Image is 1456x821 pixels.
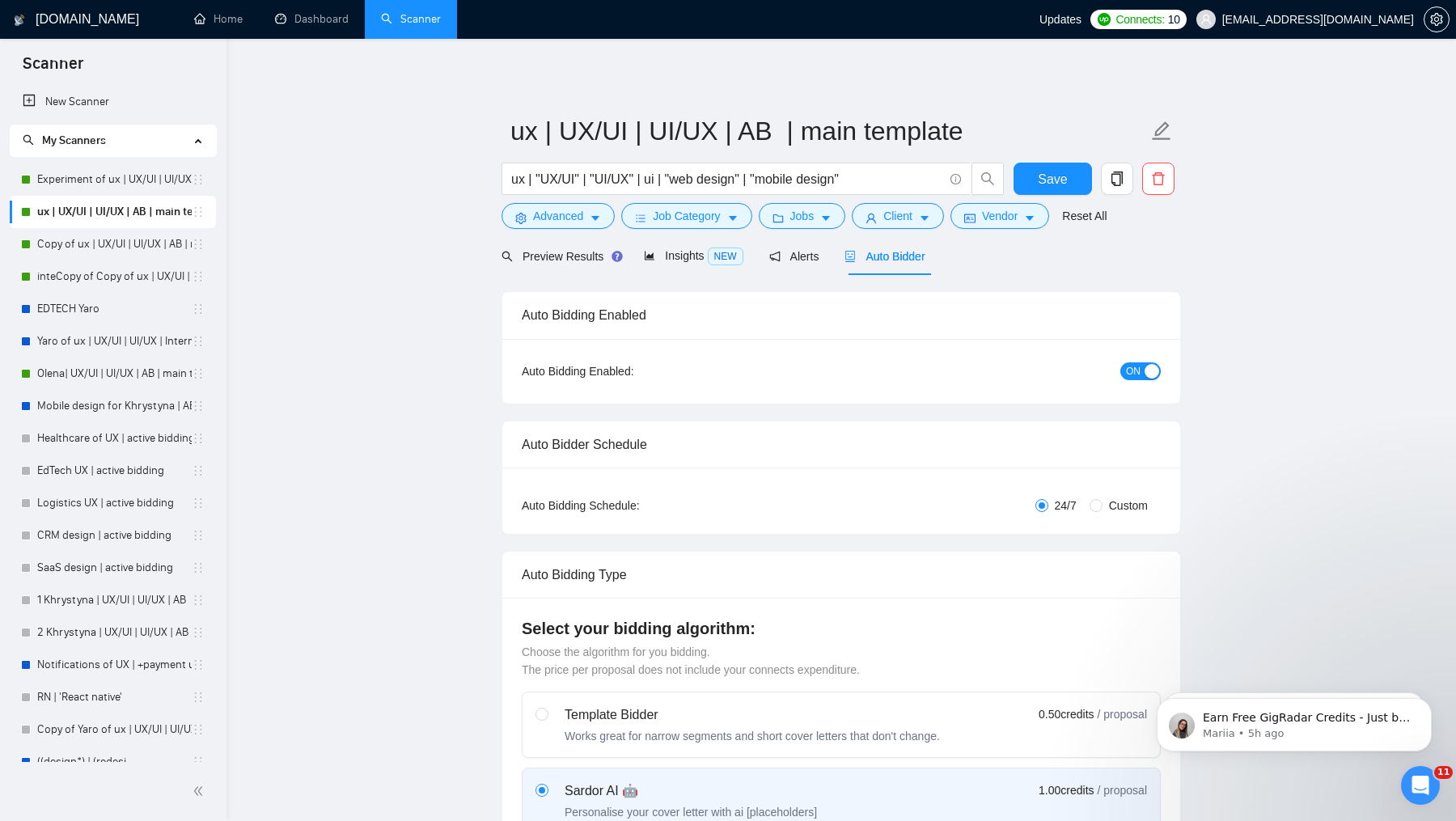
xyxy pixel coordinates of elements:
[10,86,216,118] li: New Scanner
[37,681,192,713] a: RN | 'React native'
[37,649,192,681] a: Notifications of UX | +payment unverified | AN
[10,293,216,325] li: EDTECH Yaro
[565,705,940,725] div: Template Bidder
[727,212,739,224] span: caret-down
[1101,163,1133,195] button: copy
[192,464,205,477] span: holder
[1434,766,1453,779] span: 11
[621,203,751,229] button: barsJob Categorycaret-down
[1424,13,1450,26] a: setting
[10,325,216,358] li: Yaro of ux | UX/UI | UI/UX | Intermediate
[1142,163,1175,195] button: delete
[37,260,192,293] a: inteCopy of Copy of ux | UX/UI | UI/UX | AB | main template
[1098,13,1111,26] img: upwork-logo.png
[192,626,205,639] span: holder
[1103,497,1154,514] span: Custom
[919,212,930,224] span: caret-down
[522,292,1161,338] div: Auto Bidding Enabled
[10,616,216,649] li: 2 Khrystyna | UX/UI | UI/UX | AB
[194,12,243,26] a: homeHome
[644,249,743,262] span: Insights
[1014,163,1092,195] button: Save
[522,552,1161,598] div: Auto Bidding Type
[192,594,205,607] span: holder
[565,804,817,820] div: Personalise your cover letter with ai [placeholders]
[1039,13,1081,26] span: Updates
[192,691,205,704] span: holder
[565,728,940,744] div: Works great for narrow segments and short cover letters that don't change.
[1424,6,1450,32] button: setting
[1062,207,1107,225] a: Reset All
[381,12,441,26] a: searchScanner
[10,163,216,196] li: Experiment of ux | UX/UI | UI/UX | AB | main template
[502,251,513,262] span: search
[10,487,216,519] li: Logistics UX | active bidding
[37,519,192,552] a: CRM design | active bidding
[950,174,961,184] span: info-circle
[1024,212,1035,224] span: caret-down
[192,205,205,218] span: holder
[192,658,205,671] span: holder
[790,207,815,225] span: Jobs
[844,251,856,262] span: robot
[971,163,1004,195] button: search
[1132,664,1456,777] iframe: Intercom notifications message
[23,86,203,118] a: New Scanner
[193,783,209,799] span: double-left
[10,649,216,681] li: Notifications of UX | +payment unverified | AN
[23,134,34,146] span: search
[10,390,216,422] li: Mobile design for Khrystyna | AB
[10,196,216,228] li: ux | UX/UI | UI/UX | AB | main template
[759,203,846,229] button: folderJobscaret-down
[533,207,583,225] span: Advanced
[37,487,192,519] a: Logistics UX | active bidding
[1039,705,1094,723] span: 0.50 credits
[769,250,819,263] span: Alerts
[510,111,1148,151] input: Scanner name...
[10,228,216,260] li: Copy of ux | UX/UI | UI/UX | AB | main template
[37,552,192,584] a: SaaS design | active bidding
[37,713,192,746] a: Copy of Yaro of ux | UX/UI | UI/UX | Intermediate
[866,212,877,224] span: user
[1038,169,1067,189] span: Save
[852,203,944,229] button: userClientcaret-down
[708,248,743,265] span: NEW
[511,169,943,189] input: Search Freelance Jobs...
[1200,14,1212,25] span: user
[37,358,192,390] a: Olena| UX/UI | UI/UX | AB | main template
[37,746,192,778] a: ((design*) | (redesi
[1102,171,1132,186] span: copy
[192,303,205,315] span: holder
[522,617,1161,640] h4: Select your bidding algorithm:
[522,497,734,514] div: Auto Bidding Schedule:
[192,367,205,380] span: holder
[192,497,205,510] span: holder
[972,171,1003,186] span: search
[37,325,192,358] a: Yaro of ux | UX/UI | UI/UX | Intermediate
[590,212,601,224] span: caret-down
[10,681,216,713] li: RN | 'React native'
[1424,13,1449,26] span: setting
[522,362,734,380] div: Auto Bidding Enabled:
[10,455,216,487] li: EdTech UX | active bidding
[653,207,720,225] span: Job Category
[502,250,618,263] span: Preview Results
[565,781,817,801] div: Sardor AI 🤖
[192,238,205,251] span: holder
[275,12,349,26] a: dashboardDashboard
[772,212,784,224] span: folder
[37,390,192,422] a: Mobile design for Khrystyna | AB
[10,52,96,86] span: Scanner
[820,212,832,224] span: caret-down
[1098,782,1147,798] span: / proposal
[522,645,860,676] span: Choose the algorithm for you bidding. The price per proposal does not include your connects expen...
[192,432,205,445] span: holder
[23,133,106,147] span: My Scanners
[1401,766,1440,805] iframe: Intercom live chat
[192,400,205,413] span: holder
[1168,11,1180,28] span: 10
[37,293,192,325] a: EDTECH Yaro
[14,7,25,33] img: logo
